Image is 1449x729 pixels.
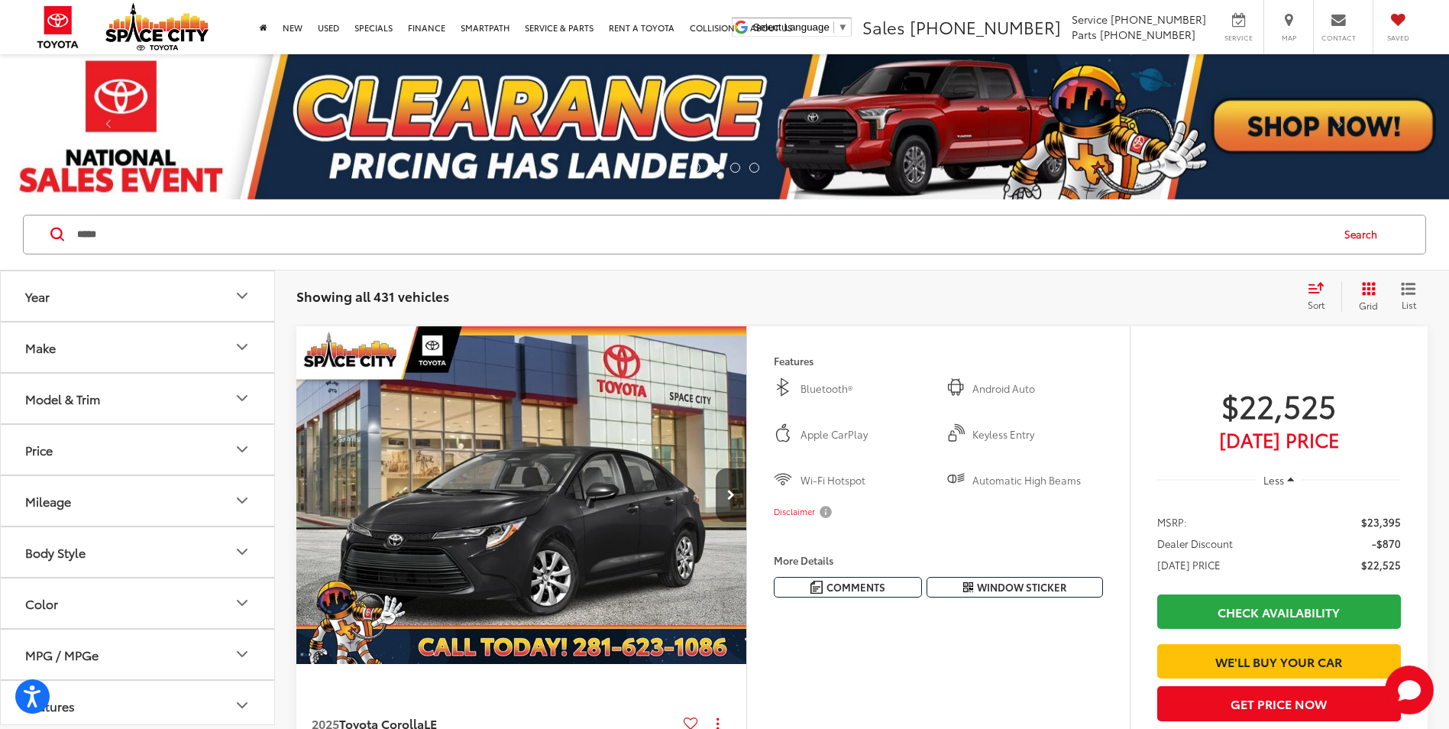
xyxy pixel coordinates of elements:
[1,630,276,679] button: MPG / MPGeMPG / MPGe
[1157,432,1401,447] span: [DATE] Price
[774,506,815,518] span: Disclaimer
[1359,299,1378,312] span: Grid
[753,21,830,33] span: Select Language
[25,545,86,559] div: Body Style
[801,381,930,397] span: Bluetooth®
[105,3,209,50] img: Space City Toyota
[1,527,276,577] button: Body StyleBody Style
[774,496,835,528] button: Disclaimer
[972,427,1102,442] span: Keyless Entry
[1263,473,1284,487] span: Less
[233,594,251,612] div: Color
[1401,298,1416,311] span: List
[296,326,748,665] div: 2025 Toyota Corolla LE 0
[25,391,100,406] div: Model & Trim
[25,494,71,508] div: Mileage
[826,580,885,595] span: Comments
[774,355,1103,366] h4: Features
[1321,33,1356,43] span: Contact
[1072,27,1097,42] span: Parts
[1111,11,1206,27] span: [PHONE_NUMBER]
[1,425,276,475] button: PricePrice
[838,21,848,33] span: ▼
[233,440,251,458] div: Price
[1157,514,1187,530] span: MSRP:
[233,287,251,305] div: Year
[25,289,50,303] div: Year
[1,476,276,526] button: MileageMileage
[774,577,922,598] button: Comments
[972,381,1102,397] span: Android Auto
[963,582,973,594] i: Window Sticker
[774,555,1103,565] h4: More Details
[25,698,75,713] div: Features
[1330,215,1399,254] button: Search
[1157,557,1221,572] span: [DATE] PRICE
[810,581,823,594] img: Comments
[977,580,1066,595] span: Window Sticker
[296,326,748,665] a: 2025 Toyota Corolla LE2025 Toyota Corolla LE2025 Toyota Corolla LE2025 Toyota Corolla LE
[1157,386,1401,424] span: $22,525
[753,21,848,33] a: Select Language​
[1100,27,1195,42] span: [PHONE_NUMBER]
[1,578,276,628] button: ColorColor
[1385,666,1434,714] svg: Start Chat
[1157,644,1401,679] a: We'll Buy Your Car
[801,473,930,488] span: Wi-Fi Hotspot
[1308,298,1324,311] span: Sort
[296,287,449,305] span: Showing all 431 vehicles
[927,577,1103,598] button: Window Sticker
[801,427,930,442] span: Apple CarPlay
[233,543,251,561] div: Body Style
[1341,281,1389,312] button: Grid View
[1,271,276,321] button: YearYear
[1300,281,1341,312] button: Select sort value
[1072,11,1108,27] span: Service
[1272,33,1305,43] span: Map
[1,322,276,372] button: MakeMake
[1389,281,1428,312] button: List View
[25,596,58,611] div: Color
[25,647,99,662] div: MPG / MPGe
[716,468,746,522] button: Next image
[1157,536,1233,551] span: Dealer Discount
[233,338,251,356] div: Make
[233,645,251,663] div: MPG / MPGe
[233,491,251,510] div: Mileage
[233,389,251,407] div: Model & Trim
[1157,686,1401,721] button: Get Price Now
[25,442,53,457] div: Price
[25,340,56,355] div: Make
[1372,536,1401,551] span: -$870
[1221,33,1256,43] span: Service
[972,473,1102,488] span: Automatic High Beams
[1361,557,1401,572] span: $22,525
[833,21,834,33] span: ​
[1361,514,1401,530] span: $23,395
[1157,595,1401,629] a: Check Availability
[910,15,1061,39] span: [PHONE_NUMBER]
[1,374,276,423] button: Model & TrimModel & Trim
[1257,466,1302,494] button: Less
[1381,33,1415,43] span: Saved
[233,696,251,714] div: Features
[862,15,905,39] span: Sales
[1385,666,1434,714] button: Toggle Chat Window
[296,326,748,666] img: 2025 Toyota Corolla LE
[76,216,1330,253] input: Search by Make, Model, or Keyword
